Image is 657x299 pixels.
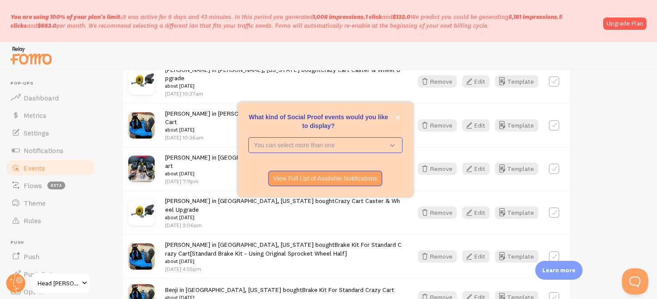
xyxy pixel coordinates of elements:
button: Edit [462,75,490,88]
span: Settings [24,128,49,137]
span: Flows [24,181,42,190]
b: 1 click [365,13,382,21]
span: [PERSON_NAME] in [GEOGRAPHIC_DATA], [US_STATE] bought [165,197,402,221]
small: about [DATE] [165,170,402,178]
button: Remove [418,75,457,88]
a: Notifications [5,142,95,159]
p: [DATE] 2:06pm [165,221,402,229]
span: Push Data [24,270,57,278]
button: Template [495,163,538,175]
button: Remove [418,206,457,219]
p: [DATE] 10:37am [165,90,402,97]
span: [PERSON_NAME] in [PERSON_NAME], [US_STATE] bought [165,66,402,90]
button: You can select more than one [248,137,403,153]
a: Brake Kit For XL Crazy Cart [165,153,401,170]
img: fomo-relay-logo-orange.svg [9,44,53,67]
span: You are using 100% of your plan's limit. [11,13,122,21]
button: View Full List of Available Notifications [268,171,383,186]
p: What kind of Social Proof events would you like to display? [248,113,403,130]
span: [PERSON_NAME] in [PERSON_NAME], [US_STATE] bought [165,110,402,134]
button: Edit [462,119,490,132]
p: It was active for 6 days and 43 minutes. In this period you generated We predict you could be gen... [11,12,598,30]
span: Theme [24,199,46,207]
img: DF400842-AD24-4001-B25F-ADE151717A57_small.jpg [128,156,155,182]
button: Edit [462,163,490,175]
small: about [DATE] [165,214,402,221]
a: Upgrade Plan [603,18,646,30]
p: View Full List of Available Notifications [273,174,378,183]
a: Edit [462,250,495,263]
img: IMG_3291_small.jpg [128,68,155,95]
button: Template [495,75,538,88]
span: Pop-ups [11,81,95,86]
p: Learn more [542,266,576,274]
button: Template [495,119,538,132]
span: Events [24,164,45,172]
a: Head [PERSON_NAME] [32,273,91,294]
div: Learn more [535,261,583,280]
a: Crazy Cart Caster & Wheel Upgrade [165,197,400,213]
img: 29e6260d-90cd-4186-a48e-0f66bed9ab11_small.jpg [128,112,155,139]
a: Brake Kit For Standard Crazy Cart [302,286,394,294]
span: [PERSON_NAME] in [GEOGRAPHIC_DATA], [US_STATE] bought [165,241,402,265]
a: Brake Kit For Standard Crazy Cart[Standard Brake Kit - Using Original Sprocket Wheel Half] [165,241,402,257]
img: IMG_3291_small.jpg [128,199,155,226]
button: Remove [418,163,457,175]
button: Edit [462,206,490,219]
span: [PERSON_NAME] in [GEOGRAPHIC_DATA], [US_STATE] bought [165,153,402,178]
span: Push [24,252,39,261]
span: Metrics [24,111,46,120]
a: Theme [5,194,95,212]
small: about [DATE] [165,126,402,134]
small: about [DATE] [165,82,402,90]
img: 29e6260d-90cd-4186-a48e-0f66bed9ab11_small.jpg [128,243,155,270]
button: Remove [418,250,457,263]
p: [DATE] 4:55pm [165,265,402,273]
b: $132.0 [392,13,410,21]
span: Push [11,240,95,246]
a: Edit [462,75,495,88]
a: Brake Kit For Standard Crazy Cart [165,110,399,126]
b: $683.0 [37,21,57,29]
b: 1,008 impressions [313,13,364,21]
p: You can select more than one [254,141,385,149]
button: Remove [418,119,457,132]
a: Flows beta [5,177,95,194]
b: 5,181 impressions [509,13,557,21]
p: [DATE] 10:36am [165,134,402,141]
span: Dashboard [24,93,59,102]
button: Template [495,250,538,263]
a: Metrics [5,107,95,124]
a: Events [5,159,95,177]
small: about [DATE] [165,257,402,265]
a: Settings [5,124,95,142]
a: Edit [462,206,495,219]
p: [DATE] 7:11pm [165,178,402,185]
span: Notifications [24,146,64,155]
a: Crazy Cart Caster & Wheel Upgrade [165,66,400,82]
button: Template [495,206,538,219]
a: Edit [462,163,495,175]
iframe: Help Scout Beacon - Open [622,268,648,295]
a: Rules [5,212,95,229]
span: beta [47,182,65,189]
a: Edit [462,119,495,132]
span: Rules [24,216,41,225]
span: , and [313,13,410,21]
button: Edit [462,250,490,263]
a: Push [5,248,95,265]
a: Push Data [5,265,95,283]
div: What kind of Social Proof events would you like to display? [238,102,413,197]
span: Head [PERSON_NAME] [38,278,79,288]
button: close, [393,113,403,122]
a: Dashboard [5,89,95,107]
